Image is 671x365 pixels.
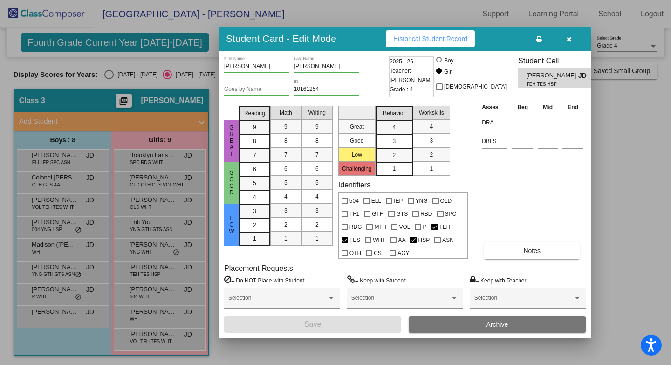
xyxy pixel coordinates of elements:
[315,220,319,229] span: 2
[409,316,586,333] button: Archive
[420,208,432,220] span: RBD
[560,102,586,112] th: End
[392,123,396,131] span: 4
[284,123,288,131] span: 9
[227,170,236,196] span: Good
[224,275,306,285] label: = Do NOT Place with Student:
[430,137,433,145] span: 3
[227,124,236,157] span: Great
[523,247,541,255] span: Notes
[244,109,265,117] span: Reading
[347,275,407,285] label: = Keep with Student:
[396,208,408,220] span: GTS
[284,165,288,173] span: 6
[383,109,405,117] span: Behavior
[253,151,256,159] span: 7
[349,221,362,233] span: RDG
[444,68,453,76] div: Girl
[510,102,535,112] th: Beg
[399,221,410,233] span: VOL
[253,234,256,243] span: 1
[430,151,433,159] span: 2
[392,165,396,173] span: 1
[374,248,385,259] span: CST
[253,137,256,145] span: 8
[349,234,360,246] span: TES
[416,195,428,207] span: YNG
[349,208,359,220] span: TF1
[442,234,454,246] span: ASN
[253,123,256,131] span: 9
[482,116,507,130] input: assessment
[470,275,528,285] label: = Keep with Teacher:
[315,179,319,187] span: 5
[374,221,386,233] span: MTH
[393,35,467,42] span: Historical Student Record
[253,221,256,229] span: 2
[224,264,293,273] label: Placement Requests
[280,109,292,117] span: Math
[315,151,319,159] span: 7
[390,57,413,66] span: 2025 - 26
[253,207,256,215] span: 3
[423,221,426,233] span: P
[439,221,451,233] span: TEH
[397,248,409,259] span: AGY
[284,207,288,215] span: 3
[482,134,507,148] input: assessment
[444,56,454,65] div: Boy
[338,180,370,189] label: Identifiers
[224,316,401,333] button: Save
[284,151,288,159] span: 7
[253,179,256,187] span: 5
[398,234,405,246] span: AA
[349,248,361,259] span: OTH
[444,81,507,92] span: [DEMOGRAPHIC_DATA]
[418,234,430,246] span: HSP
[390,66,436,85] span: Teacher: [PERSON_NAME]
[371,195,381,207] span: ELL
[430,165,433,173] span: 1
[226,33,336,44] h3: Student Card - Edit Mode
[315,165,319,173] span: 6
[315,123,319,131] span: 9
[392,151,396,159] span: 2
[394,195,403,207] span: IEP
[284,220,288,229] span: 2
[308,109,326,117] span: Writing
[315,193,319,201] span: 4
[535,102,560,112] th: Mid
[304,320,321,328] span: Save
[315,207,319,215] span: 3
[386,30,475,47] button: Historical Student Record
[372,208,383,220] span: GTH
[430,123,433,131] span: 4
[440,195,452,207] span: OLD
[527,71,578,81] span: [PERSON_NAME]
[227,215,236,234] span: Low
[479,102,510,112] th: Asses
[527,81,572,88] span: TEH TES HSP
[284,234,288,243] span: 1
[518,56,599,65] h3: Student Cell
[294,86,359,93] input: Enter ID
[390,85,413,94] span: Grade : 4
[284,137,288,145] span: 8
[224,86,289,93] input: goes by name
[315,137,319,145] span: 8
[373,234,385,246] span: WHT
[349,195,359,207] span: 504
[253,165,256,173] span: 6
[392,137,396,145] span: 3
[253,193,256,201] span: 4
[284,179,288,187] span: 5
[284,193,288,201] span: 4
[484,242,580,259] button: Notes
[315,234,319,243] span: 1
[419,109,444,117] span: Workskills
[486,321,508,328] span: Archive
[445,208,457,220] span: SPC
[578,71,591,81] span: JD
